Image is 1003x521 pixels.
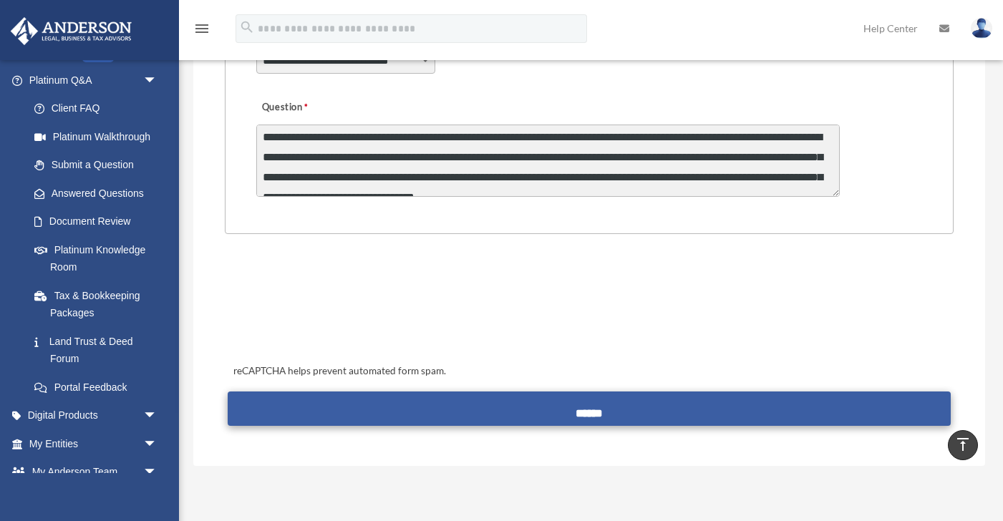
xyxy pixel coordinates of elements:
[971,18,992,39] img: User Pic
[143,458,172,487] span: arrow_drop_down
[10,429,179,458] a: My Entitiesarrow_drop_down
[20,281,179,327] a: Tax & Bookkeeping Packages
[954,436,971,453] i: vertical_align_top
[10,66,179,94] a: Platinum Q&Aarrow_drop_down
[193,20,210,37] i: menu
[20,94,179,123] a: Client FAQ
[256,98,367,118] label: Question
[228,363,951,380] div: reCAPTCHA helps prevent automated form spam.
[193,25,210,37] a: menu
[143,401,172,431] span: arrow_drop_down
[20,235,179,281] a: Platinum Knowledge Room
[20,151,172,180] a: Submit a Question
[10,401,179,430] a: Digital Productsarrow_drop_down
[239,19,255,35] i: search
[20,327,179,373] a: Land Trust & Deed Forum
[948,430,978,460] a: vertical_align_top
[20,208,179,236] a: Document Review
[143,66,172,95] span: arrow_drop_down
[10,458,179,487] a: My Anderson Teamarrow_drop_down
[20,179,179,208] a: Answered Questions
[143,429,172,459] span: arrow_drop_down
[20,122,179,151] a: Platinum Walkthrough
[20,373,179,401] a: Portal Feedback
[6,17,136,45] img: Anderson Advisors Platinum Portal
[229,278,447,334] iframe: reCAPTCHA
